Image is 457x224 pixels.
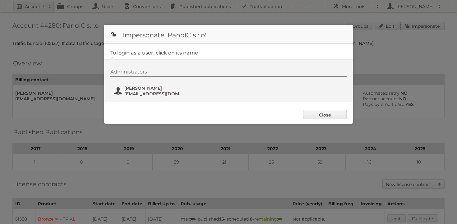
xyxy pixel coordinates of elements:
span: [EMAIL_ADDRESS][DOMAIN_NAME] [124,91,185,97]
legend: To login as a user, click on its name [110,50,198,56]
a: Close [303,110,347,119]
h1: Impersonate 'PanoIC s.r.o' [104,25,353,44]
div: Administrators [110,69,347,77]
button: [PERSON_NAME] [EMAIL_ADDRESS][DOMAIN_NAME] [113,85,187,97]
span: [PERSON_NAME] [124,85,185,91]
